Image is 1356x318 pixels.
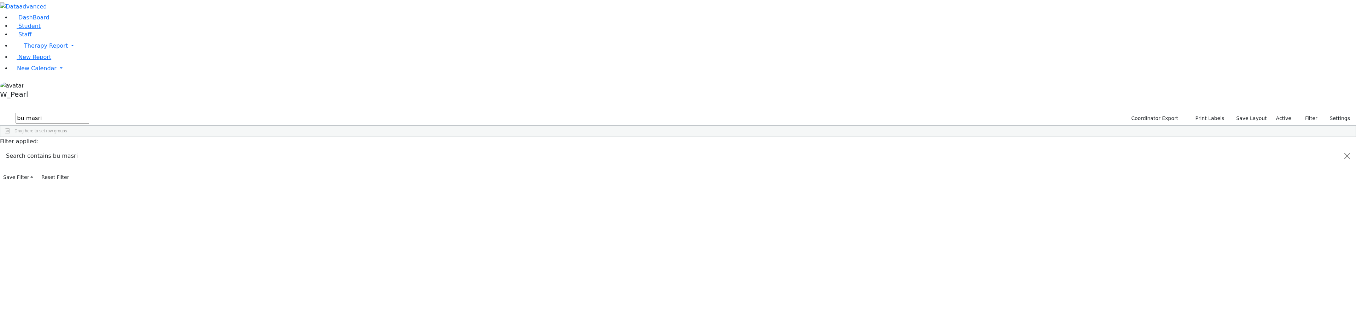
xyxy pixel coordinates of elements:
span: Therapy Report [24,42,68,49]
button: Close [1339,146,1356,166]
a: New Calendar [11,61,1356,76]
button: Reset Filter [38,172,72,183]
a: New Report [11,54,51,60]
span: New Report [18,54,51,60]
a: DashBoard [11,14,49,21]
span: New Calendar [17,65,57,72]
button: Settings [1321,113,1353,124]
a: Staff [11,31,31,38]
input: Search [16,113,89,124]
button: Coordinator Export [1127,113,1181,124]
button: Print Labels [1187,113,1227,124]
span: DashBoard [18,14,49,21]
label: Active [1273,113,1294,124]
a: Student [11,23,41,29]
span: Student [18,23,41,29]
button: Filter [1296,113,1321,124]
span: Staff [18,31,31,38]
span: Drag here to set row groups [14,128,67,133]
a: Therapy Report [11,39,1356,53]
button: Save Layout [1233,113,1270,124]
